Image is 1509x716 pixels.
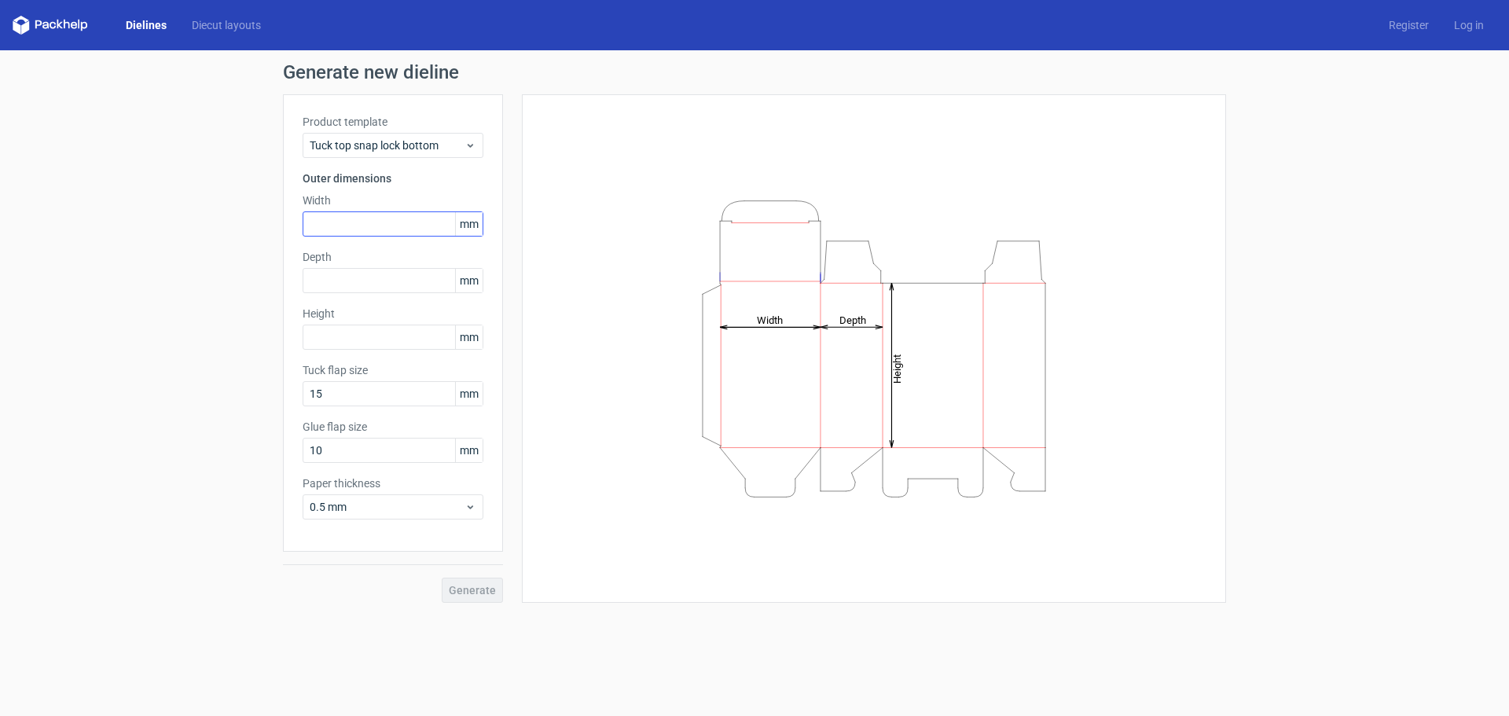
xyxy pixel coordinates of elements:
[303,171,483,186] h3: Outer dimensions
[455,382,483,406] span: mm
[303,249,483,265] label: Depth
[303,306,483,321] label: Height
[455,269,483,292] span: mm
[283,63,1226,82] h1: Generate new dieline
[303,193,483,208] label: Width
[455,212,483,236] span: mm
[310,499,464,515] span: 0.5 mm
[1376,17,1441,33] a: Register
[1441,17,1496,33] a: Log in
[303,114,483,130] label: Product template
[179,17,274,33] a: Diecut layouts
[839,314,866,325] tspan: Depth
[303,475,483,491] label: Paper thickness
[303,419,483,435] label: Glue flap size
[757,314,783,325] tspan: Width
[891,354,903,383] tspan: Height
[455,325,483,349] span: mm
[455,439,483,462] span: mm
[303,362,483,378] label: Tuck flap size
[310,138,464,153] span: Tuck top snap lock bottom
[113,17,179,33] a: Dielines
